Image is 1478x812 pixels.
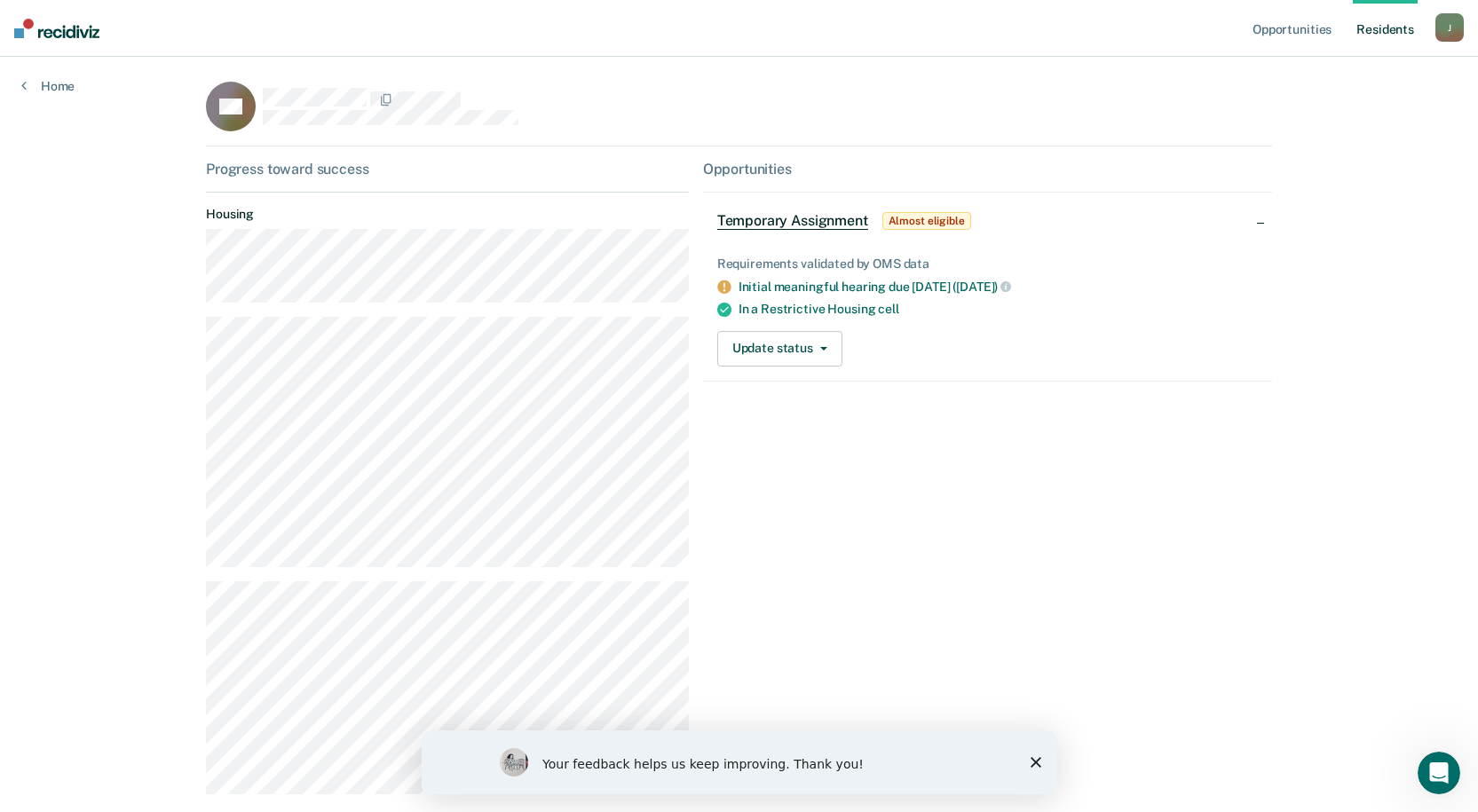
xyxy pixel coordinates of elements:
[739,302,1258,317] div: In a Restrictive Housing
[1418,752,1460,794] iframe: Intercom live chat
[422,730,1057,794] iframe: Survey by Kim from Recidiviz
[717,256,1258,272] div: Requirements validated by OMS data
[878,302,898,316] span: cell
[206,207,689,222] dt: Housing
[703,161,1272,177] div: Opportunities
[703,193,1272,249] div: Temporary AssignmentAlmost eligible
[739,279,1258,295] div: Initial meaningful hearing due [DATE] ([DATE])
[1435,13,1464,42] button: J
[717,212,868,230] span: Temporary Assignment
[882,212,971,230] span: Almost eligible
[206,161,689,177] div: Progress toward success
[21,78,75,94] a: Home
[14,19,99,38] img: Recidiviz
[717,331,842,367] button: Update status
